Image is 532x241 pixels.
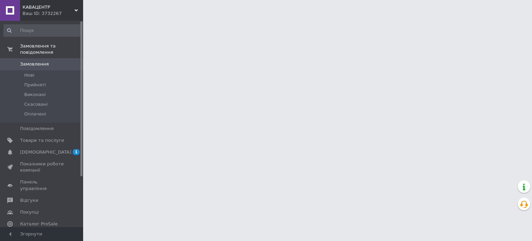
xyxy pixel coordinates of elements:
[20,61,49,67] span: Замовлення
[24,92,46,98] span: Виконані
[73,149,80,155] span: 1
[23,4,74,10] span: КАВАЦЕНТР
[24,72,34,78] span: Нові
[20,209,39,215] span: Покупці
[20,179,64,191] span: Панель управління
[24,101,48,107] span: Скасовані
[20,126,54,132] span: Повідомлення
[20,137,64,144] span: Товари та послуги
[24,82,46,88] span: Прийняті
[3,24,82,37] input: Пошук
[20,43,83,55] span: Замовлення та повідомлення
[20,197,38,204] span: Відгуки
[20,149,71,155] span: [DEMOGRAPHIC_DATA]
[20,221,57,227] span: Каталог ProSale
[23,10,83,17] div: Ваш ID: 3732267
[20,161,64,173] span: Показники роботи компанії
[24,111,46,117] span: Оплачені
